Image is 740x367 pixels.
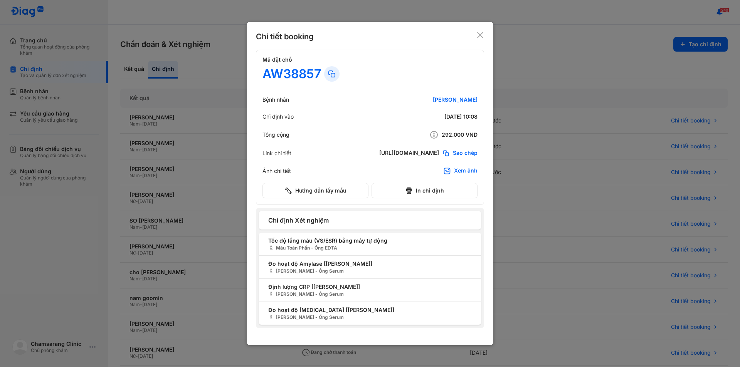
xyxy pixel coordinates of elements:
span: Đo hoạt độ Amylase [[PERSON_NAME]] [268,260,472,268]
span: Sao chép [453,149,478,157]
div: [PERSON_NAME] [385,96,478,103]
span: Máu Toàn Phần - Ống EDTA [268,245,472,251]
div: 292.000 VND [385,130,478,139]
span: Tốc độ lắng máu (VS/ESR) bằng máy tự động [268,236,472,245]
span: Định lượng CRP [[PERSON_NAME]] [268,283,472,291]
span: Chỉ định Xét nghiệm [268,216,472,225]
div: [DATE] 10:08 [385,113,478,120]
div: Link chi tiết [262,150,291,157]
div: Tổng cộng [262,131,289,138]
span: Đo hoạt độ [MEDICAL_DATA] [[PERSON_NAME]] [268,306,472,314]
button: Hướng dẫn lấy mẫu [262,183,368,198]
div: AW38857 [262,66,321,82]
div: Ảnh chi tiết [262,168,291,174]
div: Xem ảnh [454,167,478,175]
div: [URL][DOMAIN_NAME] [379,149,439,157]
h4: Mã đặt chỗ [262,56,478,63]
div: Bệnh nhân [262,96,289,103]
div: Chỉ định vào [262,113,294,120]
span: [PERSON_NAME] - Ống Serum [268,291,472,298]
span: [PERSON_NAME] - Ống Serum [268,314,472,321]
span: [PERSON_NAME] - Ống Serum [268,268,472,275]
button: In chỉ định [372,183,478,198]
div: Chi tiết booking [256,31,314,42]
